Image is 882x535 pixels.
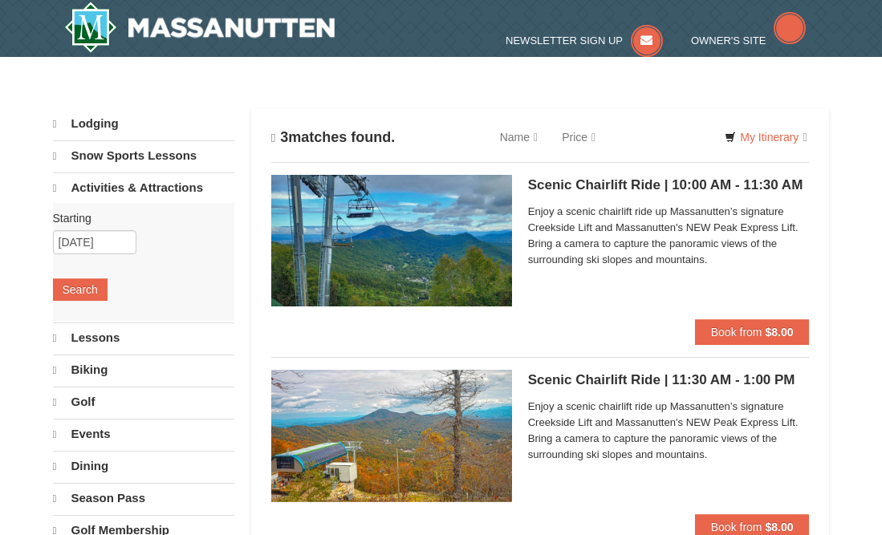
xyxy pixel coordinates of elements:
[53,387,235,417] a: Golf
[53,483,235,513] a: Season Pass
[691,34,807,47] a: Owner's Site
[53,210,223,226] label: Starting
[528,177,810,193] h5: Scenic Chairlift Ride | 10:00 AM - 11:30 AM
[53,109,235,139] a: Lodging
[695,319,810,345] button: Book from $8.00
[765,521,793,533] strong: $8.00
[506,34,623,47] span: Newsletter Sign Up
[528,399,810,463] span: Enjoy a scenic chairlift ride up Massanutten’s signature Creekside Lift and Massanutten's NEW Pea...
[64,2,335,53] a: Massanutten Resort
[488,121,550,153] a: Name
[528,204,810,268] span: Enjoy a scenic chairlift ride up Massanutten’s signature Creekside Lift and Massanutten's NEW Pea...
[271,175,512,306] img: 24896431-1-a2e2611b.jpg
[53,322,235,353] a: Lessons
[506,34,663,47] a: Newsletter Sign Up
[53,419,235,449] a: Events
[765,326,793,338] strong: $8.00
[550,121,608,153] a: Price
[53,172,235,203] a: Activities & Attractions
[53,451,235,481] a: Dining
[271,370,512,501] img: 24896431-13-a88f1aaf.jpg
[53,140,235,171] a: Snow Sports Lessons
[711,326,762,338] span: Book from
[528,372,810,388] h5: Scenic Chairlift Ride | 11:30 AM - 1:00 PM
[53,355,235,385] a: Biking
[714,125,817,149] a: My Itinerary
[64,2,335,53] img: Massanutten Resort Logo
[711,521,762,533] span: Book from
[53,278,108,301] button: Search
[691,34,766,47] span: Owner's Site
